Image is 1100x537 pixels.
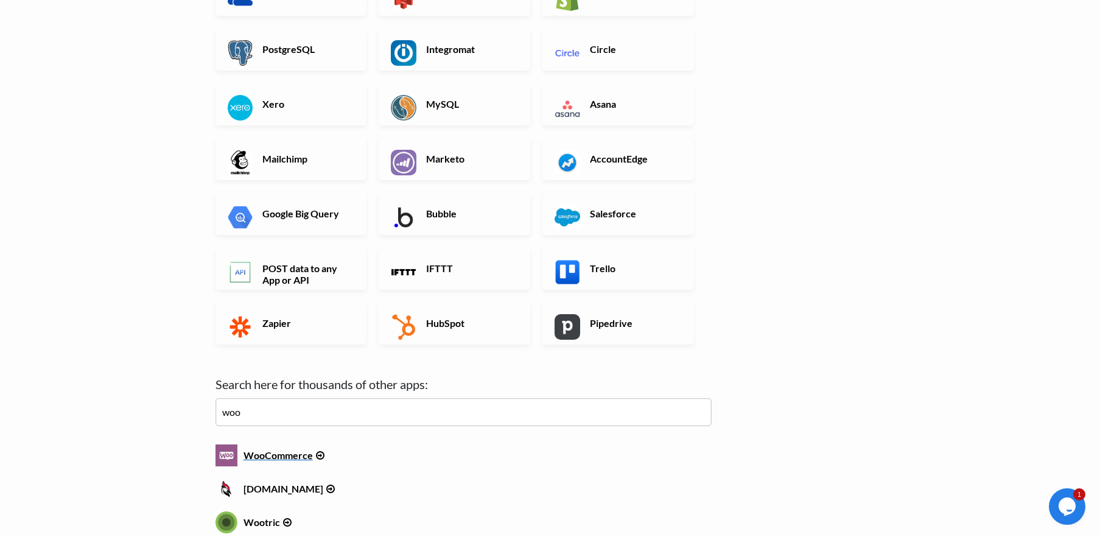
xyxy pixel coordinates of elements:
[587,317,682,329] h6: Pipedrive
[555,150,580,175] img: AccountEdge App & API
[228,259,253,285] img: POST data to any App or API App & API
[423,317,519,329] h6: HubSpot
[379,247,530,290] a: IFTTT
[228,205,253,230] img: Google Big Query App & API
[391,40,416,66] img: Integromat App & API
[555,95,580,121] img: Asana App & API
[215,398,712,426] input: examples: zendesk, segment, zoho...
[555,40,580,66] img: Circle App & API
[215,83,367,125] a: Xero
[1049,488,1088,525] iframe: chat widget
[542,302,694,345] a: Pipedrive
[542,28,694,71] a: Circle
[259,317,355,329] h6: Zapier
[391,150,416,175] img: Marketo App & API
[542,192,694,235] a: Salesforce
[423,262,519,274] h6: IFTTT
[228,314,253,340] img: Zapier App & API
[215,247,367,290] a: POST data to any App or API
[215,28,367,71] a: PostgreSQL
[215,444,237,466] img: woocommerce.png
[555,205,580,230] img: Salesforce App & API
[542,247,694,290] a: Trello
[587,208,682,219] h6: Salesforce
[587,153,682,164] h6: AccountEdge
[391,259,416,285] img: IFTTT App & API
[215,511,237,533] img: wootric.png
[215,444,712,461] a: WooCommerce
[555,314,580,340] img: Pipedrive App & API
[215,478,712,494] a: [DOMAIN_NAME]
[379,138,530,180] a: Marketo
[379,302,530,345] a: HubSpot
[391,95,416,121] img: MySQL App & API
[423,153,519,164] h6: Marketo
[215,192,367,235] a: Google Big Query
[228,95,253,121] img: Xero App & API
[542,138,694,180] a: AccountEdge
[423,208,519,219] h6: Bubble
[215,138,367,180] a: Mailchimp
[423,43,519,55] h6: Integromat
[379,28,530,71] a: Integromat
[215,511,712,528] a: Wootric
[215,375,712,393] label: Search here for thousands of other apps:
[215,302,367,345] a: Zapier
[587,43,682,55] h6: Circle
[379,192,530,235] a: Bubble
[391,205,416,230] img: Bubble App & API
[259,262,355,286] h6: POST data to any App or API
[215,478,237,500] img: woodpecker_co.png
[423,98,519,110] h6: MySQL
[391,314,416,340] img: HubSpot App & API
[555,259,580,285] img: Trello App & API
[379,83,530,125] a: MySQL
[259,98,355,110] h6: Xero
[228,150,253,175] img: Mailchimp App & API
[587,98,682,110] h6: Asana
[542,83,694,125] a: Asana
[259,153,355,164] h6: Mailchimp
[587,262,682,274] h6: Trello
[228,40,253,66] img: PostgreSQL App & API
[259,43,355,55] h6: PostgreSQL
[259,208,355,219] h6: Google Big Query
